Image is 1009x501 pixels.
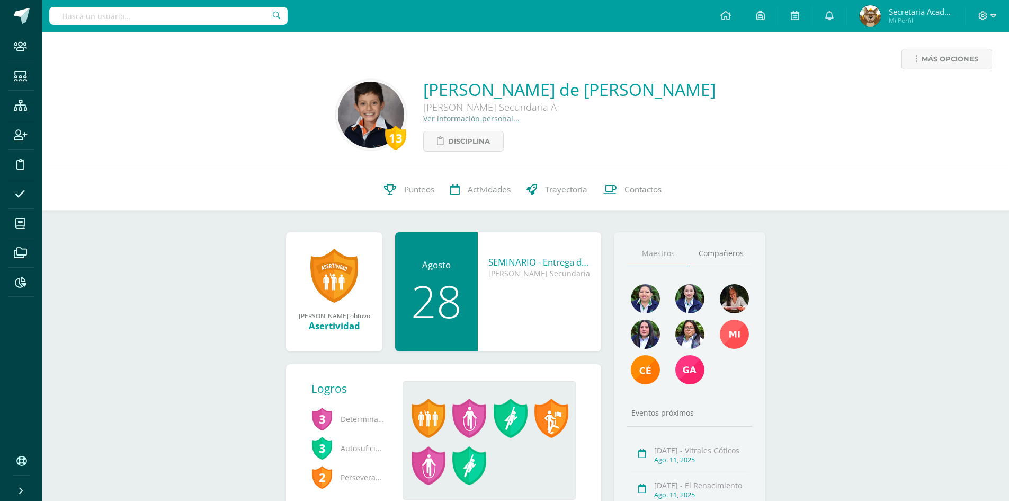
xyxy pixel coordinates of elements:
[468,184,511,195] span: Actividades
[311,381,394,396] div: Logros
[297,320,372,332] div: Asertividad
[675,320,704,349] img: 7052225f9b8468bfa6811723bfd0aac5.png
[423,113,520,124] a: Ver información personal...
[338,82,404,148] img: e2195b104b87f258c700cda48c0ac06f.png
[627,408,752,418] div: Eventos próximos
[376,169,442,211] a: Punteos
[889,16,952,25] span: Mi Perfil
[311,405,386,434] span: Determinación
[720,320,749,349] img: e4592216d3fc84dab095ec77361778a2.png
[675,355,704,384] img: 70cc21b8d61c418a4b6ede52432d9ed3.png
[404,184,434,195] span: Punteos
[654,480,749,490] div: [DATE] - El Renacimiento
[423,101,716,113] div: [PERSON_NAME] Secundaria A
[545,184,587,195] span: Trayectoria
[49,7,288,25] input: Busca un usuario...
[406,279,467,323] div: 28
[519,169,595,211] a: Trayectoria
[901,49,992,69] a: Más opciones
[631,320,660,349] img: f9c4b7d77c5e1bd20d7484783103f9b1.png
[297,311,372,320] div: [PERSON_NAME] obtuvo
[860,5,881,27] img: d6a28b792dbf0ce41b208e57d9de1635.png
[488,268,591,278] div: [PERSON_NAME] Secundaria
[631,355,660,384] img: 9fe7580334846c559dff5945f0b8902e.png
[311,436,333,460] span: 3
[690,240,752,267] a: Compañeros
[595,169,669,211] a: Contactos
[631,284,660,313] img: d7b58b3ee24904eb3feedff3d7c47cbf.png
[922,49,978,69] span: Más opciones
[488,256,591,268] div: SEMINARIO - Entrega de Informe [PERSON_NAME] al MINEDUC
[423,78,716,101] a: [PERSON_NAME] de [PERSON_NAME]
[654,455,749,464] div: Ago. 11, 2025
[423,131,504,152] a: Disciplina
[675,284,704,313] img: 7c64f4cdc1fa2a2a08272f32eb53ba45.png
[448,131,490,151] span: Disciplina
[654,445,749,455] div: [DATE] - Vitrales Góticos
[406,259,467,271] div: Agosto
[889,6,952,17] span: Secretaria Académica
[385,126,406,150] div: 13
[442,169,519,211] a: Actividades
[311,465,333,489] span: 2
[720,284,749,313] img: 1c401adeedf18d09ce6b565d23cb3fa3.png
[627,240,690,267] a: Maestros
[311,463,386,492] span: Perseverancia
[311,434,386,463] span: Autosuficiencia
[654,490,749,499] div: Ago. 11, 2025
[311,407,333,431] span: 3
[624,184,662,195] span: Contactos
